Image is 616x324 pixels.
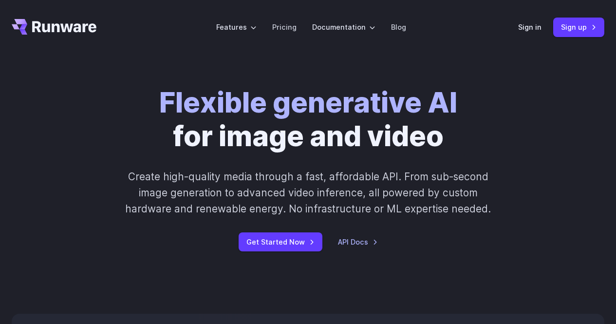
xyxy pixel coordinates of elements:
[338,236,378,248] a: API Docs
[159,85,457,119] strong: Flexible generative AI
[12,19,96,35] a: Go to /
[239,232,322,251] a: Get Started Now
[391,21,406,33] a: Blog
[159,86,457,153] h1: for image and video
[118,169,498,217] p: Create high-quality media through a fast, affordable API. From sub-second image generation to adv...
[518,21,541,33] a: Sign in
[553,18,604,37] a: Sign up
[312,21,375,33] label: Documentation
[272,21,297,33] a: Pricing
[216,21,257,33] label: Features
